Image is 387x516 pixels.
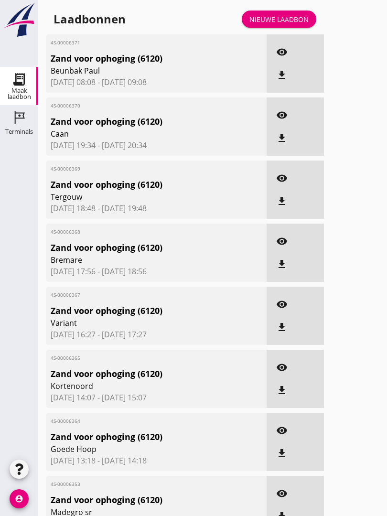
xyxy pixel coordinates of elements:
span: Zand voor ophoging (6120) [51,52,226,65]
span: Zand voor ophoging (6120) [51,241,226,254]
div: Terminals [5,129,33,135]
i: visibility [276,172,288,184]
span: Caan [51,128,226,140]
i: visibility [276,488,288,499]
i: visibility [276,425,288,436]
div: Laadbonnen [54,11,126,27]
span: Beunbak Paul [51,65,226,76]
span: 4S-00006353 [51,481,226,488]
span: Tergouw [51,191,226,203]
span: Zand voor ophoging (6120) [51,304,226,317]
span: Zand voor ophoging (6120) [51,367,226,380]
i: file_download [276,132,288,144]
i: file_download [276,322,288,333]
span: 4S-00006370 [51,102,226,109]
i: file_download [276,385,288,396]
i: file_download [276,195,288,207]
span: Zand voor ophoging (6120) [51,494,226,506]
span: [DATE] 13:18 - [DATE] 14:18 [51,455,262,466]
span: 4S-00006364 [51,418,226,425]
span: Zand voor ophoging (6120) [51,430,226,443]
i: visibility [276,299,288,310]
img: logo-small.a267ee39.svg [2,2,36,38]
span: 4S-00006371 [51,39,226,46]
a: Nieuwe laadbon [242,11,316,28]
span: [DATE] 17:56 - [DATE] 18:56 [51,266,262,277]
span: Bremare [51,254,226,266]
span: 4S-00006365 [51,355,226,362]
i: file_download [276,258,288,270]
span: Goede Hoop [51,443,226,455]
i: visibility [276,362,288,373]
span: [DATE] 16:27 - [DATE] 17:27 [51,329,262,340]
span: Zand voor ophoging (6120) [51,115,226,128]
span: [DATE] 18:48 - [DATE] 19:48 [51,203,262,214]
span: [DATE] 08:08 - [DATE] 09:08 [51,76,262,88]
span: Zand voor ophoging (6120) [51,178,226,191]
span: Variant [51,317,226,329]
span: [DATE] 19:34 - [DATE] 20:34 [51,140,262,151]
span: 4S-00006369 [51,165,226,172]
div: Nieuwe laadbon [249,14,309,24]
span: 4S-00006367 [51,291,226,299]
i: file_download [276,69,288,81]
i: file_download [276,448,288,459]
i: visibility [276,46,288,58]
span: 4S-00006368 [51,228,226,236]
i: account_circle [10,489,29,508]
i: visibility [276,109,288,121]
i: visibility [276,236,288,247]
span: Kortenoord [51,380,226,392]
span: [DATE] 14:07 - [DATE] 15:07 [51,392,262,403]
